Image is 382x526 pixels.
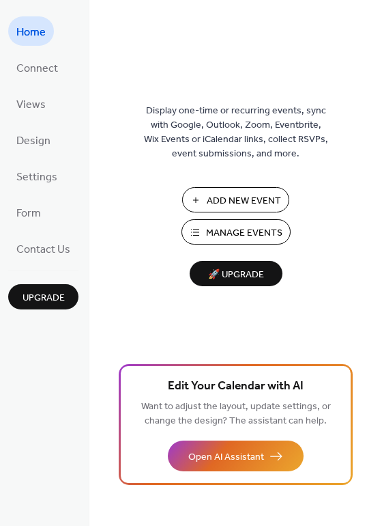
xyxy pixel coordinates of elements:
[8,125,59,154] a: Design
[141,398,331,430] span: Want to adjust the layout, update settings, or change the design? The assistant can help.
[182,187,289,212] button: Add New Event
[144,104,328,161] span: Display one-time or recurring events, sync with Google, Outlook, Zoom, Eventbrite, Wix Events or ...
[23,291,65,305] span: Upgrade
[16,203,41,224] span: Form
[8,16,54,46] a: Home
[8,89,54,118] a: Views
[207,194,281,208] span: Add New Event
[181,219,291,245] button: Manage Events
[16,58,58,79] span: Connect
[16,167,57,188] span: Settings
[16,22,46,43] span: Home
[16,94,46,115] span: Views
[190,261,282,286] button: 🚀 Upgrade
[16,130,50,152] span: Design
[198,266,274,284] span: 🚀 Upgrade
[168,377,304,396] span: Edit Your Calendar with AI
[8,234,78,263] a: Contact Us
[188,450,264,465] span: Open AI Assistant
[8,53,66,82] a: Connect
[8,161,65,191] a: Settings
[8,197,49,227] a: Form
[168,441,304,471] button: Open AI Assistant
[8,284,78,309] button: Upgrade
[206,226,282,240] span: Manage Events
[16,239,70,260] span: Contact Us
